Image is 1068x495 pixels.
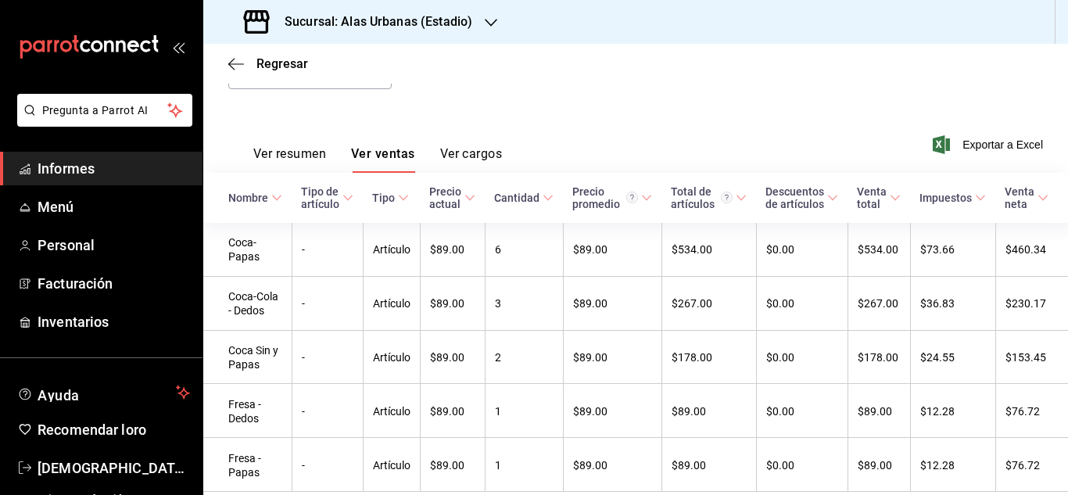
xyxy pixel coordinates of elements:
[285,14,472,29] font: Sucursal: Alas Urbanas (Estadio)
[495,244,501,256] font: 6
[494,192,539,204] font: Cantidad
[373,351,410,364] font: Artículo
[302,298,305,310] font: -
[573,298,607,310] font: $89.00
[858,298,898,310] font: $267.00
[766,351,794,364] font: $0.00
[1005,244,1046,256] font: $460.34
[228,344,278,371] font: Coca Sin y Papas
[373,298,410,310] font: Artículo
[495,298,501,310] font: 3
[301,185,339,210] font: Tipo de artículo
[858,405,892,418] font: $89.00
[430,298,464,310] font: $89.00
[936,135,1043,154] button: Exportar a Excel
[857,185,901,210] span: Venta total
[253,145,502,173] div: pestañas de navegación
[430,351,464,364] font: $89.00
[672,244,712,256] font: $534.00
[228,291,278,317] font: Coca-Cola - Dedos
[429,185,475,210] span: Precio actual
[256,56,308,71] font: Regresar
[671,185,747,210] span: Total de artículos
[495,405,501,418] font: 1
[920,244,955,256] font: $73.66
[765,185,838,210] span: Descuentos de artículos
[1005,185,1048,210] span: Venta neta
[228,452,261,479] font: Fresa - Papas
[919,192,986,204] span: Impuestos
[302,405,305,418] font: -
[228,237,260,264] font: Coca-Papas
[228,192,282,204] span: Nombre
[430,405,464,418] font: $89.00
[672,351,712,364] font: $178.00
[440,146,503,161] font: Ver cargos
[920,459,955,472] font: $12.28
[671,185,715,210] font: Total de artículos
[573,459,607,472] font: $89.00
[920,351,955,364] font: $24.55
[1005,298,1046,310] font: $230.17
[11,113,192,130] a: Pregunta a Parrot AI
[573,405,607,418] font: $89.00
[1005,405,1040,418] font: $76.72
[430,244,464,256] font: $89.00
[373,459,410,472] font: Artículo
[626,192,638,203] svg: Precio promedio = Total artículos / cantidad
[1005,459,1040,472] font: $76.72
[430,459,464,472] font: $89.00
[672,298,712,310] font: $267.00
[373,244,410,256] font: Artículo
[495,459,501,472] font: 1
[766,405,794,418] font: $0.00
[38,421,146,438] font: Recomendar loro
[228,398,261,425] font: Fresa - Dedos
[429,185,461,210] font: Precio actual
[672,459,706,472] font: $89.00
[38,237,95,253] font: Personal
[38,199,74,215] font: Menú
[38,387,80,404] font: Ayuda
[38,460,297,476] font: [DEMOGRAPHIC_DATA][PERSON_NAME]
[38,160,95,177] font: Informes
[302,351,305,364] font: -
[672,405,706,418] font: $89.00
[38,275,113,292] font: Facturación
[1005,185,1034,210] font: Venta neta
[228,56,308,71] button: Regresar
[919,192,972,204] font: Impuestos
[495,351,501,364] font: 2
[572,185,652,210] span: Precio promedio
[857,185,887,210] font: Venta total
[372,192,409,204] span: Tipo
[42,104,149,117] font: Pregunta a Parrot AI
[721,192,733,203] svg: El total de artículos considera cambios de precios en los artículos así como costos adicionales p...
[351,146,415,161] font: Ver ventas
[766,244,794,256] font: $0.00
[573,244,607,256] font: $89.00
[302,244,305,256] font: -
[858,351,898,364] font: $178.00
[920,405,955,418] font: $12.28
[228,192,268,204] font: Nombre
[301,185,353,210] span: Tipo de artículo
[920,298,955,310] font: $36.83
[253,146,326,161] font: Ver resumen
[766,298,794,310] font: $0.00
[765,185,824,210] font: Descuentos de artículos
[572,185,620,210] font: Precio promedio
[17,94,192,127] button: Pregunta a Parrot AI
[38,314,109,330] font: Inventarios
[962,138,1043,151] font: Exportar a Excel
[858,244,898,256] font: $534.00
[573,351,607,364] font: $89.00
[858,459,892,472] font: $89.00
[494,192,554,204] span: Cantidad
[172,41,185,53] button: abrir_cajón_menú
[1005,351,1046,364] font: $153.45
[373,405,410,418] font: Artículo
[372,192,395,204] font: Tipo
[766,459,794,472] font: $0.00
[302,459,305,472] font: -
